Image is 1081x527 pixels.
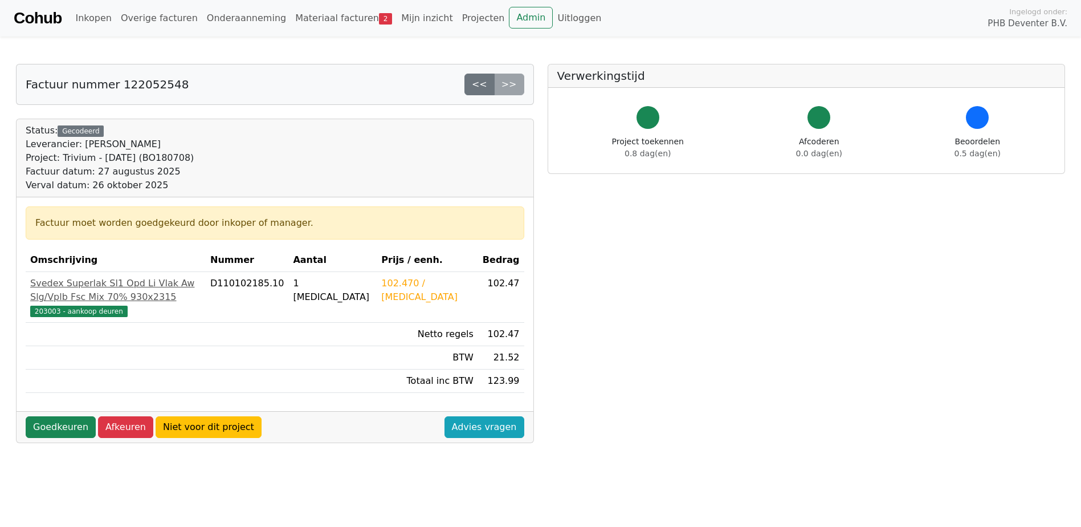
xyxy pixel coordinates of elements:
[26,137,194,151] div: Leverancier: [PERSON_NAME]
[26,124,194,192] div: Status:
[478,370,524,393] td: 123.99
[291,7,397,30] a: Materiaal facturen2
[377,323,478,346] td: Netto regels
[377,346,478,370] td: BTW
[458,7,509,30] a: Projecten
[116,7,202,30] a: Overige facturen
[397,7,458,30] a: Mijn inzicht
[206,249,288,272] th: Nummer
[464,74,495,95] a: <<
[377,370,478,393] td: Totaal inc BTW
[478,249,524,272] th: Bedrag
[26,249,206,272] th: Omschrijving
[293,277,372,304] div: 1 [MEDICAL_DATA]
[202,7,291,30] a: Onderaanneming
[71,7,116,30] a: Inkopen
[954,136,1001,160] div: Beoordelen
[26,179,194,192] div: Verval datum: 26 oktober 2025
[30,277,201,304] div: Svedex Superlak Sl1 Opd Li Vlak Aw Slg/Vplb Fsc Mix 70% 930x2315
[98,416,153,438] a: Afkeuren
[288,249,377,272] th: Aantal
[478,272,524,323] td: 102.47
[26,416,96,438] a: Goedkeuren
[988,17,1067,30] span: PHB Deventer B.V.
[26,78,189,91] h5: Factuur nummer 122052548
[444,416,524,438] a: Advies vragen
[478,323,524,346] td: 102.47
[557,69,1056,83] h5: Verwerkingstijd
[478,346,524,370] td: 21.52
[30,277,201,318] a: Svedex Superlak Sl1 Opd Li Vlak Aw Slg/Vplb Fsc Mix 70% 930x2315203003 - aankoop deuren
[377,249,478,272] th: Prijs / eenh.
[379,13,392,25] span: 2
[14,5,62,32] a: Cohub
[612,136,684,160] div: Project toekennen
[1009,6,1067,17] span: Ingelogd onder:
[58,125,104,137] div: Gecodeerd
[625,149,671,158] span: 0.8 dag(en)
[796,149,842,158] span: 0.0 dag(en)
[796,136,842,160] div: Afcoderen
[26,151,194,165] div: Project: Trivium - [DATE] (BO180708)
[509,7,553,29] a: Admin
[35,216,515,230] div: Factuur moet worden goedgekeurd door inkoper of manager.
[26,165,194,179] div: Factuur datum: 27 augustus 2025
[206,272,288,323] td: D110102185.10
[30,306,128,317] span: 203003 - aankoop deuren
[553,7,606,30] a: Uitloggen
[156,416,262,438] a: Niet voor dit project
[381,277,474,304] div: 102.470 / [MEDICAL_DATA]
[954,149,1001,158] span: 0.5 dag(en)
